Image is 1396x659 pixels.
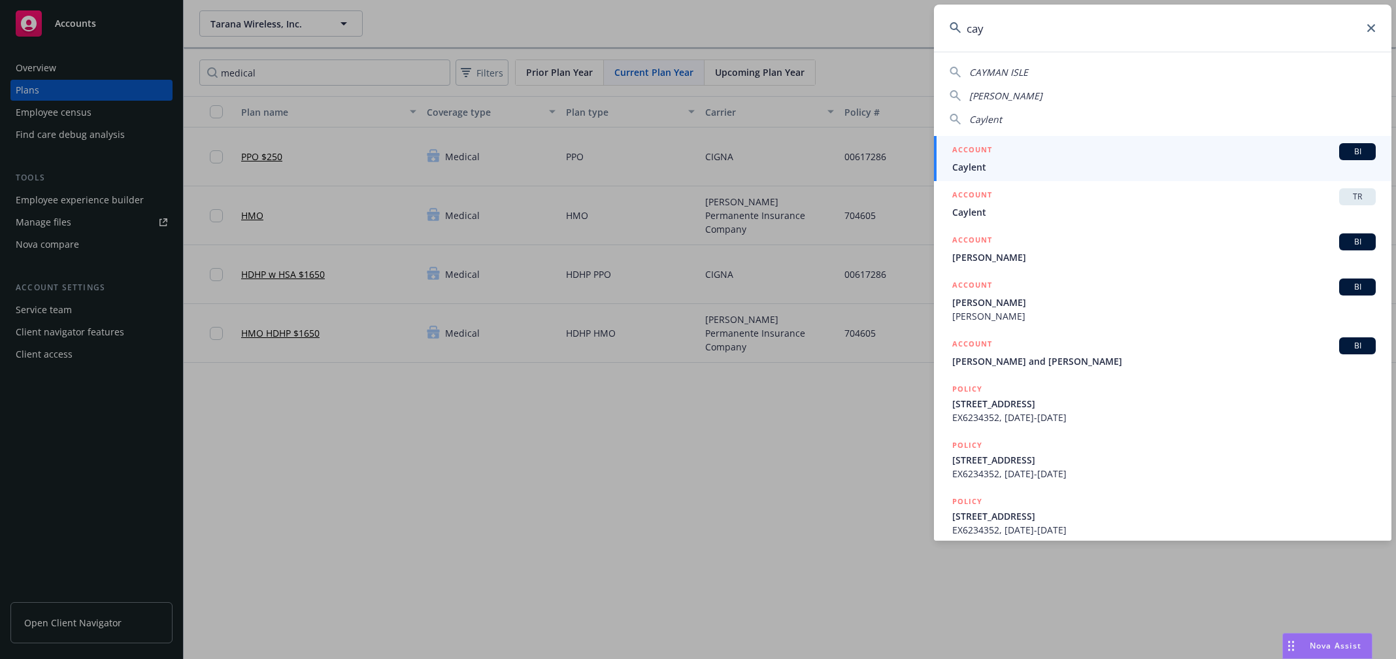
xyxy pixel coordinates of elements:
[1344,146,1371,158] span: BI
[952,439,982,452] h5: POLICY
[1283,634,1299,658] div: Drag to move
[1344,281,1371,293] span: BI
[952,354,1376,368] span: [PERSON_NAME] and [PERSON_NAME]
[952,453,1376,467] span: [STREET_ADDRESS]
[952,205,1376,219] span: Caylent
[934,330,1391,375] a: ACCOUNTBI[PERSON_NAME] and [PERSON_NAME]
[952,397,1376,411] span: [STREET_ADDRESS]
[952,382,982,396] h5: POLICY
[952,160,1376,174] span: Caylent
[934,226,1391,271] a: ACCOUNTBI[PERSON_NAME]
[952,233,992,249] h5: ACCOUNT
[1282,633,1372,659] button: Nova Assist
[969,90,1042,102] span: [PERSON_NAME]
[952,296,1376,309] span: [PERSON_NAME]
[1344,340,1371,352] span: BI
[969,113,1002,126] span: Caylent
[952,279,992,294] h5: ACCOUNT
[952,188,992,204] h5: ACCOUNT
[934,136,1391,181] a: ACCOUNTBICaylent
[952,495,982,508] h5: POLICY
[952,250,1376,264] span: [PERSON_NAME]
[952,309,1376,323] span: [PERSON_NAME]
[1344,191,1371,203] span: TR
[1310,640,1361,651] span: Nova Assist
[952,411,1376,424] span: EX6234352, [DATE]-[DATE]
[969,66,1028,78] span: CAYMAN ISLE
[952,523,1376,537] span: EX6234352, [DATE]-[DATE]
[934,375,1391,431] a: POLICY[STREET_ADDRESS]EX6234352, [DATE]-[DATE]
[934,488,1391,544] a: POLICY[STREET_ADDRESS]EX6234352, [DATE]-[DATE]
[934,431,1391,488] a: POLICY[STREET_ADDRESS]EX6234352, [DATE]-[DATE]
[952,143,992,159] h5: ACCOUNT
[934,5,1391,52] input: Search...
[952,509,1376,523] span: [STREET_ADDRESS]
[952,337,992,353] h5: ACCOUNT
[934,181,1391,226] a: ACCOUNTTRCaylent
[934,271,1391,330] a: ACCOUNTBI[PERSON_NAME][PERSON_NAME]
[1344,236,1371,248] span: BI
[952,467,1376,481] span: EX6234352, [DATE]-[DATE]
